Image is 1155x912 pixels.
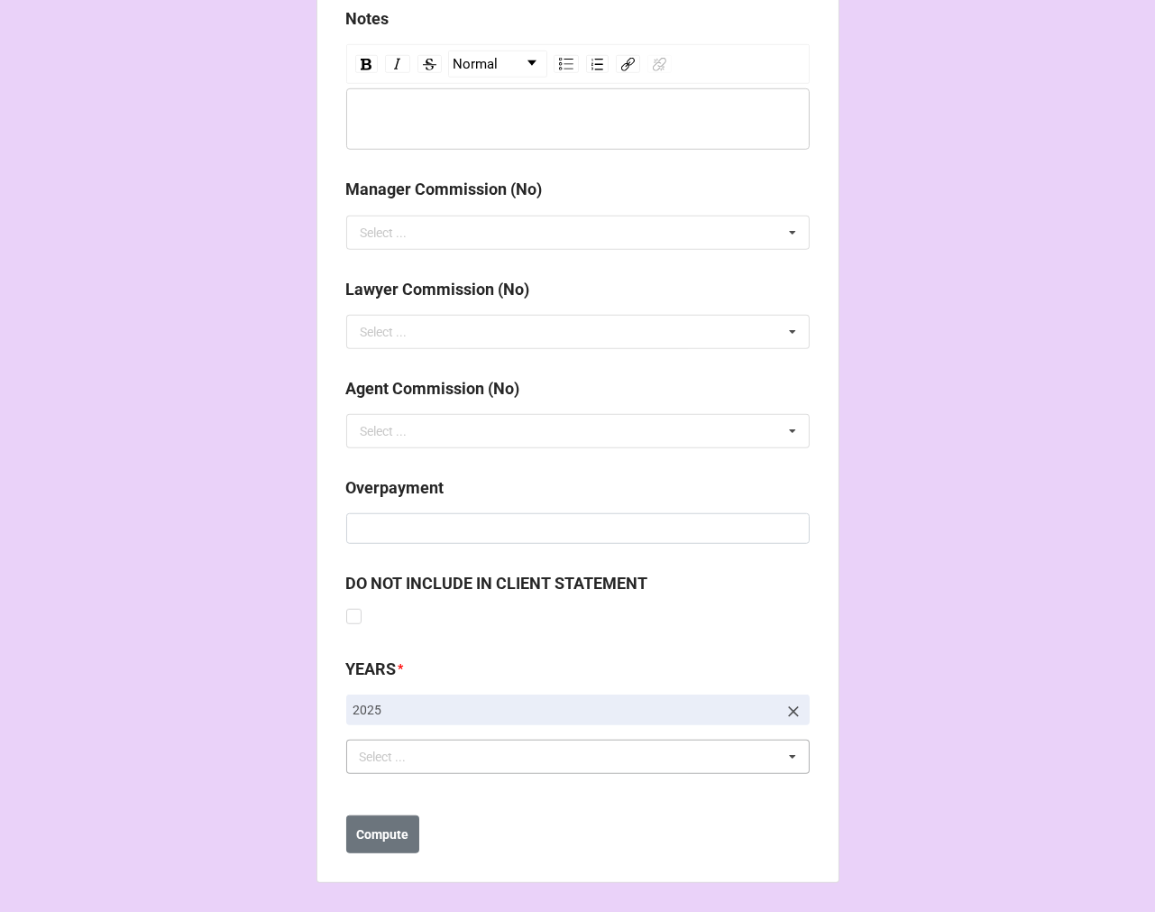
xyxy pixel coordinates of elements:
div: rdw-wrapper [346,44,810,150]
label: Notes [346,6,390,32]
div: rdw-link-control [612,51,675,78]
div: Select ... [361,425,408,438]
b: Compute [356,825,408,844]
div: rdw-list-control [550,51,612,78]
div: Bold [355,55,378,73]
label: Overpayment [346,475,445,501]
label: Lawyer Commission (No) [346,277,530,302]
label: Agent Commission (No) [346,376,520,401]
div: Unordered [554,55,579,73]
a: Block Type [449,51,546,77]
div: rdw-block-control [445,51,550,78]
div: Ordered [586,55,609,73]
div: Italic [385,55,410,73]
div: Select ... [355,747,433,768]
button: Compute [346,815,419,853]
div: Unlink [647,55,672,73]
div: rdw-inline-control [352,51,445,78]
div: rdw-dropdown [448,51,547,78]
label: Manager Commission (No) [346,177,543,202]
div: rdw-editor [355,109,802,129]
div: Link [616,55,640,73]
div: Strikethrough [417,55,442,73]
div: rdw-toolbar [346,44,810,84]
p: 2025 [353,701,777,719]
div: Select ... [361,326,408,338]
div: Select ... [361,226,408,239]
span: Normal [454,54,499,76]
label: YEARS [346,657,397,682]
label: DO NOT INCLUDE IN CLIENT STATEMENT [346,571,648,596]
